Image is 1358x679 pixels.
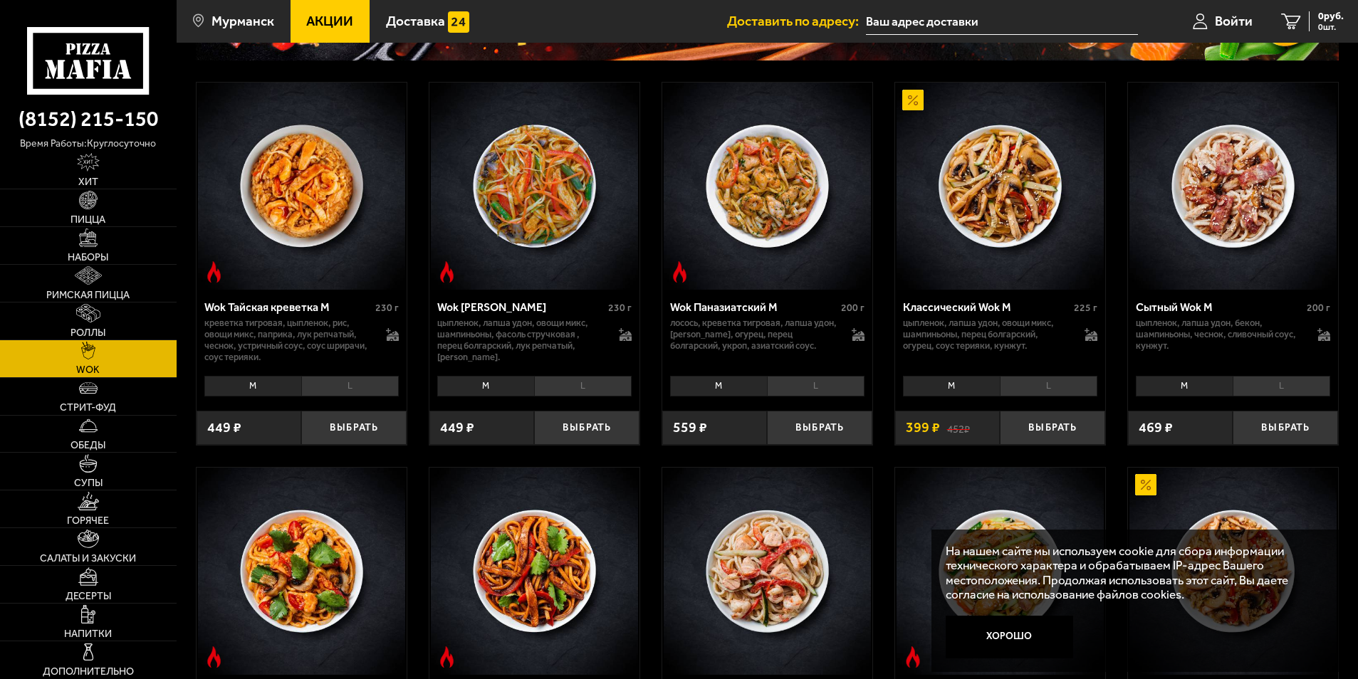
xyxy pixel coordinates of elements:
div: Классический Wok M [903,300,1070,314]
span: Римская пицца [46,290,130,300]
a: АкционныйКлассический Wok M [895,83,1105,290]
li: L [1233,376,1330,396]
p: лосось, креветка тигровая, лапша удон, [PERSON_NAME], огурец, перец болгарский, укроп, азиатский ... [670,317,838,352]
img: Острое блюдо [204,646,225,668]
img: Острое блюдо [669,261,691,283]
a: Острое блюдоWok Тайская креветка M [197,83,407,290]
img: Сытный Wok M [1129,83,1337,290]
span: 449 ₽ [440,421,474,435]
li: M [204,376,301,396]
s: 452 ₽ [947,421,970,435]
li: L [1000,376,1097,396]
span: Наборы [68,253,108,263]
img: Акционный [1135,474,1156,495]
input: Ваш адрес доставки [866,9,1137,35]
img: Wok Карри М [431,83,638,290]
img: Острое блюдо [437,261,458,283]
span: 469 ₽ [1139,421,1173,435]
div: Wok Паназиатский M [670,300,837,314]
p: креветка тигровая, цыпленок, рис, овощи микс, паприка, лук репчатый, чеснок, устричный соус, соус... [204,317,372,363]
li: L [301,376,399,396]
a: Острое блюдоWok с цыпленком гриль M [895,468,1105,675]
a: Сытный Wok M [1128,83,1338,290]
span: 0 руб. [1318,11,1344,21]
span: Горячее [67,516,109,526]
button: Выбрать [534,411,639,446]
li: M [1136,376,1233,396]
img: Острое блюдо [902,646,924,668]
button: Хорошо [946,616,1073,658]
p: цыпленок, лапша удон, бекон, шампиньоны, чеснок, сливочный соус, кунжут. [1136,317,1304,352]
span: 200 г [1307,302,1330,314]
span: Хит [78,177,98,187]
a: Острое блюдоПо-китайски Wok M [429,468,639,675]
span: Десерты [66,591,111,601]
span: WOK [76,365,100,375]
p: цыпленок, лапша удон, овощи микс, шампиньоны, перец болгарский, огурец, соус терияки, кунжут. [903,317,1071,352]
button: Выбрать [1233,411,1338,446]
span: Обеды [70,441,105,451]
img: Острое блюдо [437,646,458,668]
span: Пицца [70,215,105,225]
li: L [767,376,865,396]
img: Wok Паназиатский M [664,83,871,290]
a: Морской Wok M [662,468,872,675]
span: Мурманск [211,14,274,28]
span: 449 ₽ [207,421,241,435]
button: Выбрать [301,411,407,446]
span: 0 шт. [1318,23,1344,31]
span: Напитки [64,629,112,639]
span: Акции [306,14,353,28]
a: Острое блюдоWok Паназиатский M [662,83,872,290]
span: 200 г [841,302,865,314]
img: По-китайски Wok M [431,468,638,675]
img: Морской Wok M [664,468,871,675]
img: Акционный [902,90,924,111]
span: Салаты и закуски [40,554,136,564]
span: 230 г [608,302,632,314]
img: 15daf4d41897b9f0e9f617042186c801.svg [448,11,469,33]
span: 230 г [375,302,399,314]
span: 559 ₽ [673,421,707,435]
span: Стрит-фуд [60,403,116,413]
span: 225 г [1074,302,1097,314]
div: Сытный Wok M [1136,300,1303,314]
a: АкционныйКлассический с рисом Wok M [1128,468,1338,675]
img: Wok Том Ям с креветкой M [198,468,405,675]
div: Wok [PERSON_NAME] [437,300,605,314]
button: Выбрать [1000,411,1105,446]
span: Войти [1215,14,1253,28]
img: Острое блюдо [204,261,225,283]
li: M [670,376,767,396]
span: Роллы [70,328,105,338]
li: M [437,376,534,396]
div: Wok Тайская креветка M [204,300,372,314]
span: Супы [74,478,103,488]
span: Доставить по адресу: [727,14,866,28]
li: M [903,376,1000,396]
li: L [534,376,632,396]
img: Wok Тайская креветка M [198,83,405,290]
p: На нашем сайте мы используем cookie для сбора информации технического характера и обрабатываем IP... [946,544,1316,602]
img: Классический с рисом Wok M [1129,468,1337,675]
p: цыпленок, лапша удон, овощи микс, шампиньоны, фасоль стручковая , перец болгарский, лук репчатый,... [437,317,605,363]
span: 399 ₽ [906,421,940,435]
button: Выбрать [767,411,872,446]
span: Дополнительно [43,667,134,677]
a: Острое блюдоWok Карри М [429,83,639,290]
span: Доставка [386,14,445,28]
img: Wok с цыпленком гриль M [897,468,1104,675]
a: Острое блюдоWok Том Ям с креветкой M [197,468,407,675]
img: Классический Wok M [897,83,1104,290]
